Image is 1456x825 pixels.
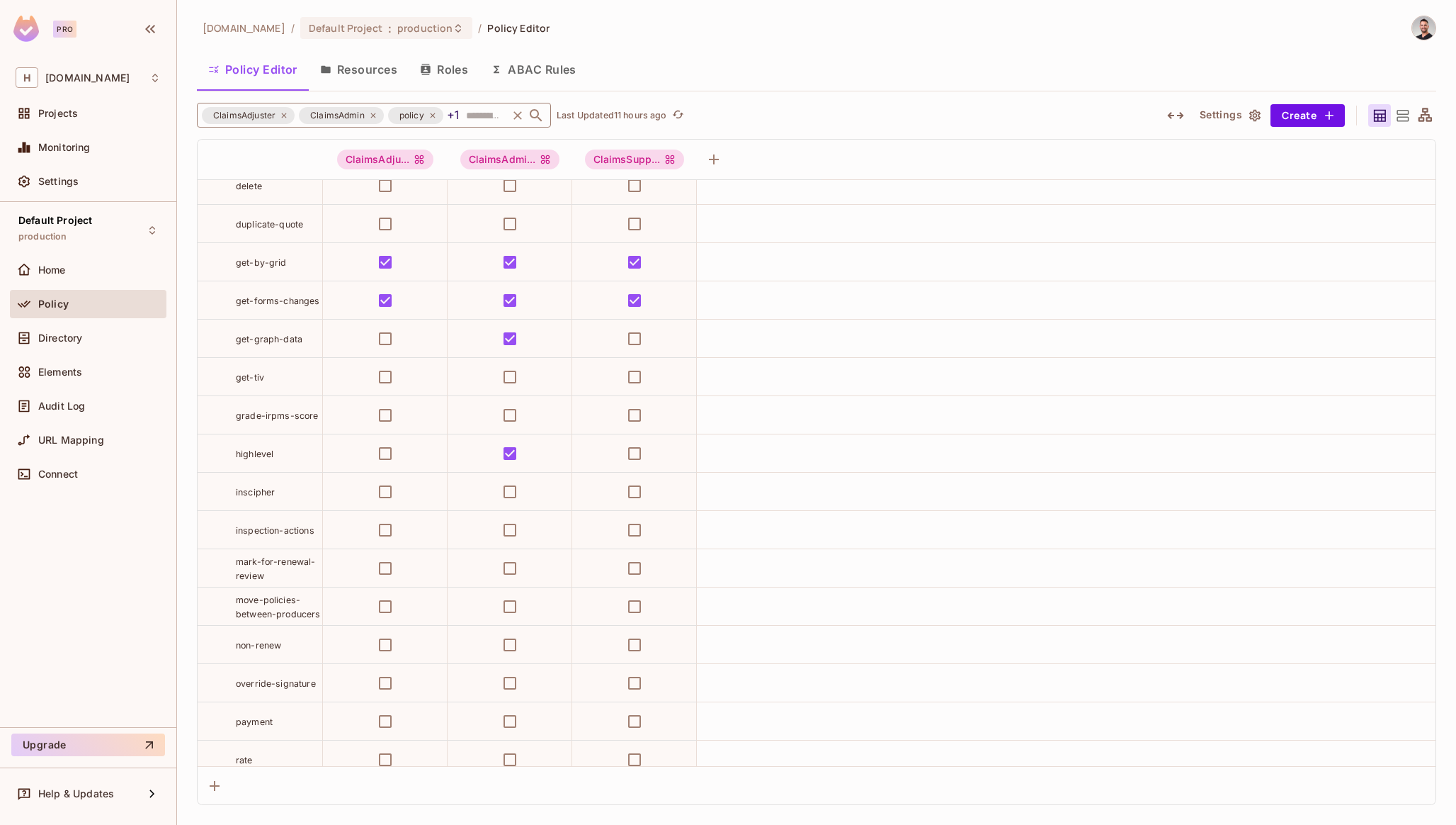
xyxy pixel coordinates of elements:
[236,487,275,498] span: inscipher
[203,21,285,35] span: the active workspace
[38,788,114,799] span: Help & Updates
[18,231,67,242] span: production
[1412,16,1435,40] img: dor@honeycombinsurance.com
[479,52,588,87] button: ABAC Rules
[670,107,687,124] button: refresh
[38,176,79,187] span: Settings
[236,334,302,344] span: get-graph-data
[236,410,319,421] span: grade-irpms-score
[236,257,287,268] span: get-by-grid
[205,108,284,123] span: ClaimsAdjuster
[526,106,546,125] button: Open
[1194,104,1265,127] button: Settings
[38,400,85,412] span: Audit Log
[236,525,314,536] span: inspection-actions
[53,21,76,38] div: Pro
[236,219,303,230] span: duplicate-quote
[45,72,130,84] span: Workspace: honeycombinsurance.com
[387,23,392,34] span: :
[236,640,281,651] span: non-renew
[236,556,316,581] span: mark-for-renewal-review
[197,52,309,87] button: Policy Editor
[11,734,165,756] button: Upgrade
[13,16,39,42] img: SReyMgAAAABJRU5ErkJggg==
[236,296,320,306] span: get-forms-changes
[309,21,382,35] span: Default Project
[448,107,460,123] span: +1
[38,434,104,446] span: URL Mapping
[667,107,687,124] span: Click to refresh data
[38,298,69,310] span: Policy
[202,107,295,124] div: ClaimsAdjuster
[508,106,528,125] button: Clear
[299,107,384,124] div: ClaimsAdmin
[38,468,78,480] span: Connect
[236,449,273,459] span: highlevel
[391,108,433,123] span: policy
[478,21,482,35] li: /
[460,150,560,169] div: ClaimsAdmi...
[236,678,316,689] span: override-signature
[38,264,66,276] span: Home
[38,108,78,119] span: Projects
[16,67,38,88] span: H
[236,372,264,383] span: get-tiv
[236,181,262,191] span: delete
[38,366,82,378] span: Elements
[18,215,92,226] span: Default Project
[38,332,82,344] span: Directory
[302,108,373,123] span: ClaimsAdmin
[397,21,453,35] span: production
[309,52,409,87] button: Resources
[236,595,321,619] span: move-policies-between-producers
[585,150,685,169] div: ClaimsSupp...
[38,142,91,153] span: Monitoring
[585,150,685,169] span: ClaimsSupport
[409,52,479,87] button: Roles
[236,755,253,765] span: rate
[388,107,443,124] div: policy
[557,110,667,121] p: Last Updated 11 hours ago
[1270,104,1345,127] button: Create
[672,108,684,123] span: refresh
[337,150,434,169] div: ClaimsAdju...
[291,21,295,35] li: /
[487,21,550,35] span: Policy Editor
[460,150,560,169] span: ClaimsAdmin
[337,150,434,169] span: ClaimsAdjuster
[236,717,273,727] span: payment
